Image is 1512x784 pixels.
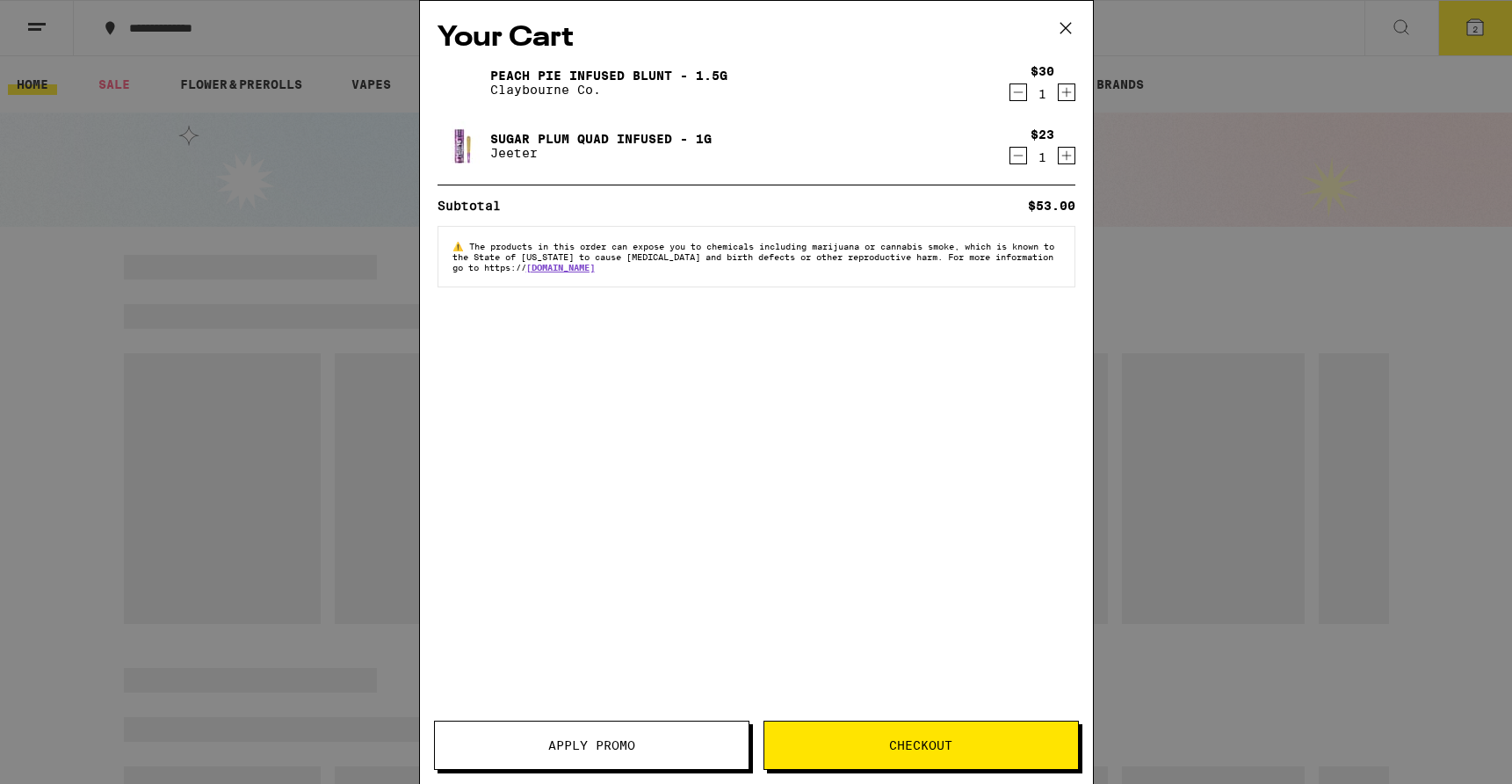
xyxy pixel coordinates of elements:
[1058,83,1075,101] button: Increment
[1009,147,1027,164] button: Decrement
[490,83,727,97] p: Claybourne Co.
[438,18,1075,58] h2: Your Cart
[1009,83,1027,101] button: Decrement
[490,146,712,160] p: Jeeter
[1031,64,1054,78] div: $30
[763,721,1079,770] button: Checkout
[1031,127,1054,142] div: $23
[1031,87,1054,101] div: 1
[889,739,952,751] span: Checkout
[526,262,595,272] a: [DOMAIN_NAME]
[434,721,749,770] button: Apply Promo
[438,58,487,107] img: Peach Pie Infused Blunt - 1.5g
[438,121,487,171] img: Sugar Plum Quad Infused - 1g
[452,241,469,251] span: ⚠️
[438,200,513,212] div: Subtotal
[490,132,712,146] a: Sugar Plum Quad Infused - 1g
[548,739,635,751] span: Apply Promo
[490,69,727,83] a: Peach Pie Infused Blunt - 1.5g
[1028,200,1075,212] div: $53.00
[452,241,1054,272] span: The products in this order can expose you to chemicals including marijuana or cannabis smoke, whi...
[1031,150,1054,164] div: 1
[1058,147,1075,164] button: Increment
